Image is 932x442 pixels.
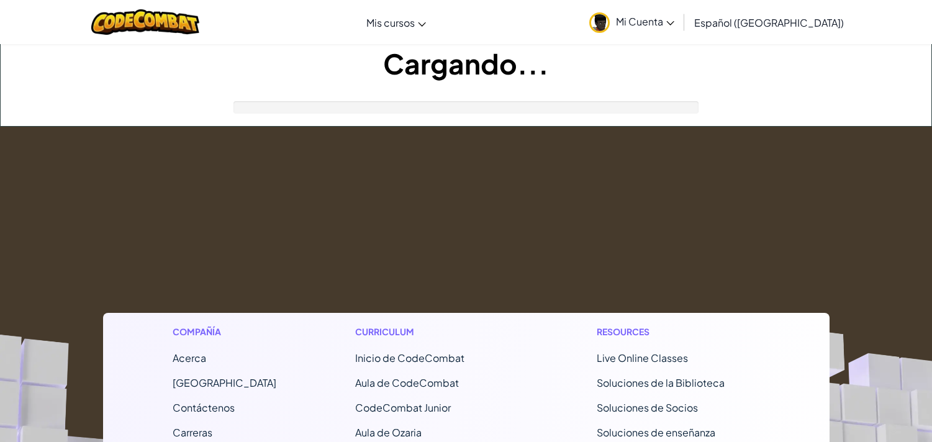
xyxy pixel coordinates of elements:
a: Soluciones de enseñanza [597,426,715,439]
a: Español ([GEOGRAPHIC_DATA]) [688,6,850,39]
h1: Resources [597,325,760,338]
span: Español ([GEOGRAPHIC_DATA]) [694,16,844,29]
a: Mis cursos [360,6,432,39]
a: Aula de CodeCombat [355,376,459,389]
span: Mi Cuenta [616,15,674,28]
span: Inicio de CodeCombat [355,351,464,364]
h1: Curriculum [355,325,518,338]
a: Carreras [173,426,212,439]
a: CodeCombat Junior [355,401,451,414]
a: Aula de Ozaria [355,426,422,439]
h1: Compañía [173,325,276,338]
img: avatar [589,12,610,33]
span: Contáctenos [173,401,235,414]
a: [GEOGRAPHIC_DATA] [173,376,276,389]
a: Soluciones de Socios [597,401,698,414]
a: Acerca [173,351,206,364]
a: Soluciones de la Biblioteca [597,376,725,389]
img: CodeCombat logo [91,9,200,35]
span: Mis cursos [366,16,415,29]
a: Live Online Classes [597,351,688,364]
a: Mi Cuenta [583,2,681,42]
h1: Cargando... [1,44,931,83]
